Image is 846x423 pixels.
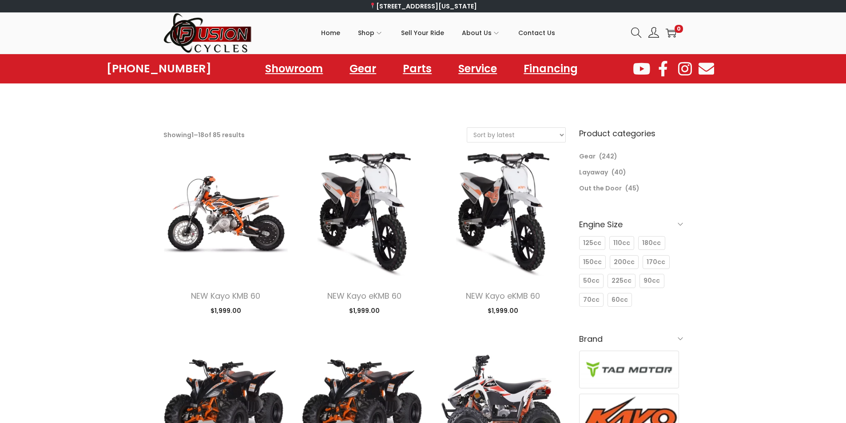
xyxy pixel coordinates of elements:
[579,168,608,177] a: Layaway
[327,290,401,301] a: NEW Kayo eKMB 60
[341,59,385,79] a: Gear
[583,295,600,304] span: 70cc
[518,13,555,53] a: Contact Us
[613,238,630,248] span: 110cc
[256,59,587,79] nav: Menu
[583,257,602,267] span: 150cc
[449,59,506,79] a: Service
[211,306,214,315] span: $
[191,130,194,139] span: 1
[321,13,340,53] a: Home
[642,238,661,248] span: 180cc
[579,328,683,349] h6: Brand
[599,152,617,161] span: (242)
[462,13,500,53] a: About Us
[462,22,492,44] span: About Us
[666,28,676,38] a: 0
[612,276,632,285] span: 225cc
[369,2,477,11] a: [STREET_ADDRESS][US_STATE]
[579,127,683,139] h6: Product categories
[518,22,555,44] span: Contact Us
[369,3,376,9] img: 📍
[191,290,260,301] a: NEW Kayo KMB 60
[252,13,624,53] nav: Primary navigation
[614,257,635,267] span: 200cc
[107,63,211,75] a: [PHONE_NUMBER]
[583,238,601,248] span: 125cc
[401,13,444,53] a: Sell Your Ride
[466,290,540,301] a: NEW Kayo eKMB 60
[488,306,518,315] span: 1,999.00
[401,22,444,44] span: Sell Your Ride
[467,128,565,142] select: Shop order
[321,22,340,44] span: Home
[163,12,252,54] img: Woostify retina logo
[612,168,626,177] span: (40)
[583,276,600,285] span: 50cc
[349,306,353,315] span: $
[580,351,679,388] img: Tao Motor
[579,184,622,193] a: Out the Door
[358,22,374,44] span: Shop
[211,306,241,315] span: 1,999.00
[256,59,332,79] a: Showroom
[349,306,380,315] span: 1,999.00
[394,59,441,79] a: Parts
[358,13,383,53] a: Shop
[612,295,628,304] span: 60cc
[625,184,639,193] span: (45)
[488,306,492,315] span: $
[579,214,683,235] h6: Engine Size
[579,152,596,161] a: Gear
[647,257,665,267] span: 170cc
[163,129,245,141] p: Showing – of 85 results
[515,59,587,79] a: Financing
[198,130,204,139] span: 18
[643,276,660,285] span: 90cc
